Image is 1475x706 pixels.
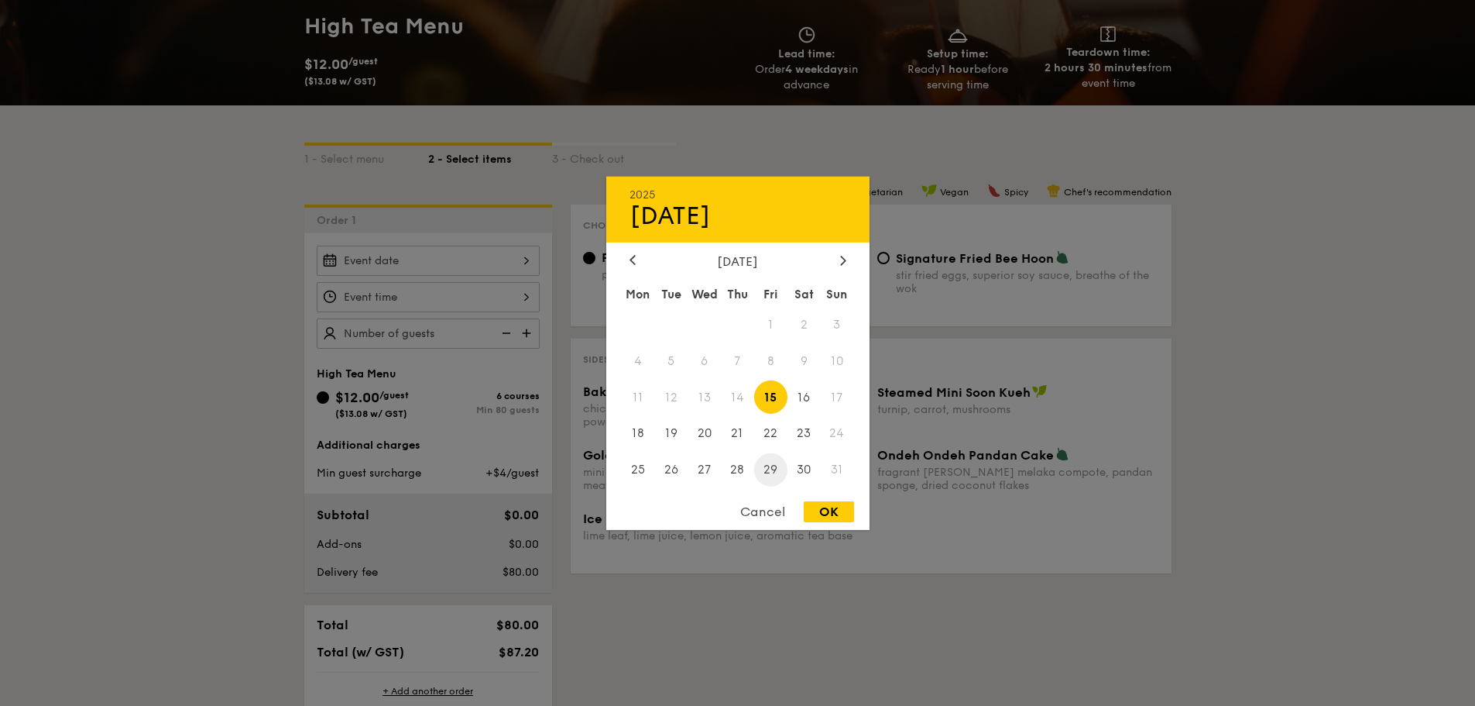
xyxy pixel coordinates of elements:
span: 1 [754,308,787,341]
span: 2 [787,308,821,341]
div: Cancel [725,501,801,522]
div: Sun [821,280,854,308]
span: 12 [654,381,688,414]
div: Wed [688,280,721,308]
span: 24 [821,417,854,450]
span: 21 [721,417,754,450]
div: Thu [721,280,754,308]
div: Tue [654,280,688,308]
div: OK [804,501,854,522]
div: Sat [787,280,821,308]
span: 11 [622,381,655,414]
span: 29 [754,453,787,487]
div: [DATE] [629,253,846,268]
span: 30 [787,453,821,487]
div: Mon [622,280,655,308]
span: 8 [754,344,787,377]
span: 10 [821,344,854,377]
span: 20 [688,417,721,450]
span: 23 [787,417,821,450]
span: 4 [622,344,655,377]
span: 9 [787,344,821,377]
span: 27 [688,453,721,487]
span: 22 [754,417,787,450]
div: [DATE] [629,201,846,230]
div: Fri [754,280,787,308]
span: 5 [654,344,688,377]
span: 18 [622,417,655,450]
span: 28 [721,453,754,487]
span: 13 [688,381,721,414]
span: 19 [654,417,688,450]
span: 3 [821,308,854,341]
div: 2025 [629,188,846,201]
span: 26 [654,453,688,487]
span: 16 [787,381,821,414]
span: 14 [721,381,754,414]
span: 15 [754,381,787,414]
span: 17 [821,381,854,414]
span: 25 [622,453,655,487]
span: 31 [821,453,854,487]
span: 7 [721,344,754,377]
span: 6 [688,344,721,377]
